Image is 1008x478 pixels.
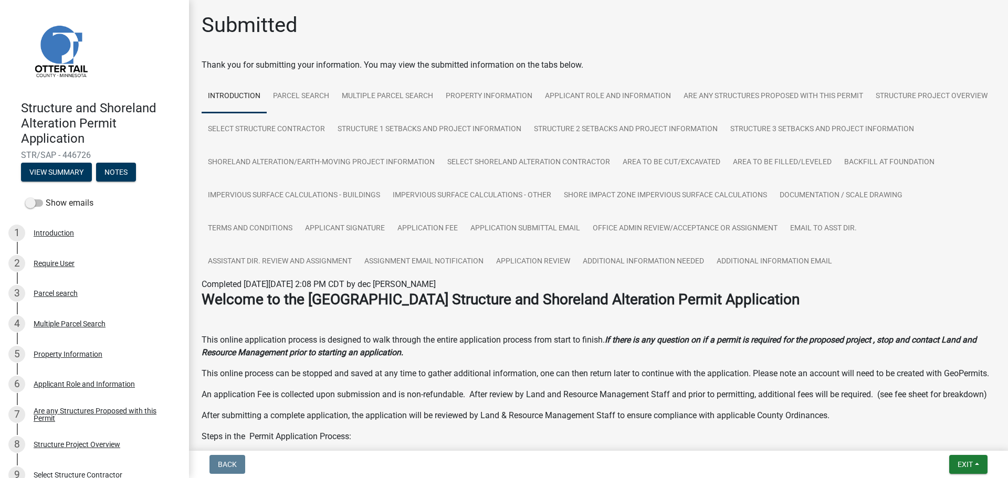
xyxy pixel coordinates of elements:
a: Area to be Filled/Leveled [727,146,838,179]
a: Select Shoreland Alteration contractor [441,146,616,179]
p: This online process can be stopped and saved at any time to gather additional information, one ca... [202,367,995,380]
wm-modal-confirm: Notes [96,169,136,177]
div: Thank you for submitting your information. You may view the submitted information on the tabs below. [202,59,995,71]
a: Application Submittal Email [464,212,586,246]
img: Otter Tail County, Minnesota [21,11,100,90]
div: 3 [8,285,25,302]
div: 8 [8,436,25,453]
div: Parcel search [34,290,78,297]
a: Additional Information Needed [576,245,710,279]
div: Structure Project Overview [34,441,120,448]
a: Shoreland Alteration/Earth-Moving Project Information [202,146,441,179]
span: STR/SAP - 446726 [21,150,168,160]
a: Shore Impact Zone Impervious Surface Calculations [558,179,773,213]
a: Application Review [490,245,576,279]
a: Email to Asst Dir. [784,212,863,246]
div: 7 [8,406,25,423]
p: An application Fee is collected upon submission and is non-refundable. After review by Land and R... [202,388,995,401]
div: Multiple Parcel Search [34,320,106,327]
h4: Structure and Shoreland Alteration Permit Application [21,101,181,146]
div: 4 [8,315,25,332]
a: Applicant Signature [299,212,391,246]
div: Property Information [34,350,102,358]
button: Back [209,455,245,474]
div: 5 [8,346,25,363]
a: Assistant Dir. Review and Assignment [202,245,358,279]
a: Multiple Parcel Search [335,80,439,113]
a: Parcel search [267,80,335,113]
label: Show emails [25,197,93,209]
span: Completed [DATE][DATE] 2:08 PM CDT by dec [PERSON_NAME] [202,279,436,289]
a: Structure 1 Setbacks and project information [331,113,528,146]
a: Applicant Role and Information [539,80,677,113]
a: Backfill at foundation [838,146,941,179]
a: Impervious Surface Calculations - Buildings [202,179,386,213]
a: Structure Project Overview [869,80,994,113]
button: Exit [949,455,988,474]
div: Applicant Role and Information [34,380,135,388]
a: Structure 2 Setbacks and project information [528,113,724,146]
a: Documentation / Scale Drawing [773,179,909,213]
a: Terms and Conditions [202,212,299,246]
a: Impervious Surface Calculations - Other [386,179,558,213]
div: Are any Structures Proposed with this Permit [34,407,172,422]
div: 2 [8,255,25,272]
div: Introduction [34,229,74,237]
a: Are any Structures Proposed with this Permit [677,80,869,113]
a: Application Fee [391,212,464,246]
h1: Submitted [202,13,298,38]
p: Steps in the Permit Application Process: [202,430,995,443]
div: 6 [8,376,25,392]
a: Select Structure Contractor [202,113,331,146]
wm-modal-confirm: Summary [21,169,92,177]
a: Property Information [439,80,539,113]
a: Structure 3 Setbacks and project information [724,113,920,146]
button: Notes [96,163,136,182]
button: View Summary [21,163,92,182]
p: After submitting a complete application, the application will be reviewed by Land & Resource Mana... [202,409,995,422]
span: Back [218,460,237,469]
p: This online application process is designed to walk through the entire application process from s... [202,334,995,359]
span: Exit [958,460,973,469]
div: 1 [8,225,25,241]
a: Office Admin Review/Acceptance or Assignment [586,212,784,246]
strong: Welcome to the [GEOGRAPHIC_DATA] Structure and Shoreland Alteration Permit Application [202,291,800,308]
strong: If there is any question on if a permit is required for the proposed project , stop and contact L... [202,335,976,357]
a: Assignment Email Notification [358,245,490,279]
a: Introduction [202,80,267,113]
a: Area to be Cut/Excavated [616,146,727,179]
a: Additional Information Email [710,245,838,279]
div: Require User [34,260,75,267]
